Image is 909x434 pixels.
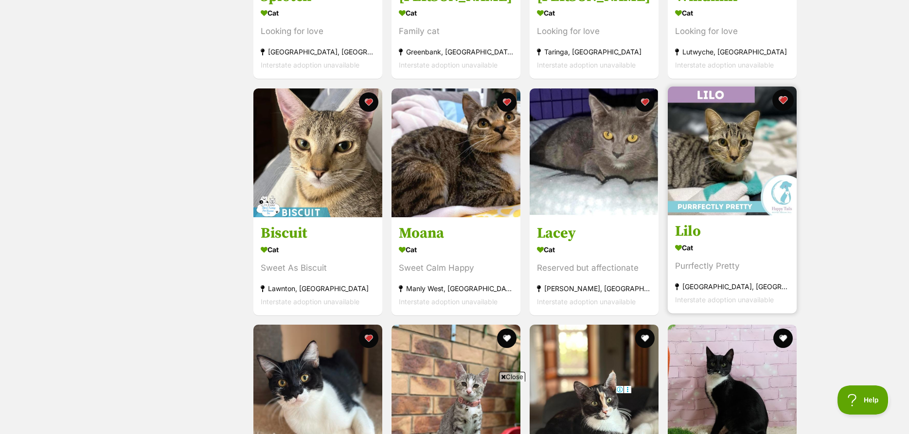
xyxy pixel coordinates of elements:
[675,61,774,69] span: Interstate adoption unavailable
[261,224,375,243] h3: Biscuit
[537,6,651,20] div: Cat
[635,92,655,112] button: favourite
[675,46,789,59] div: Lutwyche, [GEOGRAPHIC_DATA]
[399,224,513,243] h3: Moana
[772,89,794,111] button: favourite
[261,282,375,295] div: Lawnton, [GEOGRAPHIC_DATA]
[261,6,375,20] div: Cat
[668,87,797,215] img: Lilo
[359,92,378,112] button: favourite
[537,224,651,243] h3: Lacey
[399,282,513,295] div: Manly West, [GEOGRAPHIC_DATA]
[261,25,375,38] div: Looking for love
[499,372,525,382] span: Close
[261,243,375,257] div: Cat
[399,61,498,69] span: Interstate adoption unavailable
[537,46,651,59] div: Taringa, [GEOGRAPHIC_DATA]
[392,88,520,217] img: Moana
[392,217,520,315] a: Moana Cat Sweet Calm Happy Manly West, [GEOGRAPHIC_DATA] Interstate adoption unavailable favourite
[497,329,517,348] button: favourite
[530,88,659,217] img: Lacey
[359,329,378,348] button: favourite
[399,243,513,257] div: Cat
[261,297,359,306] span: Interstate adoption unavailable
[399,6,513,20] div: Cat
[399,261,513,275] div: Sweet Calm Happy
[253,88,382,217] img: Biscuit
[278,385,632,429] iframe: Advertisement
[537,297,636,306] span: Interstate adoption unavailable
[399,46,513,59] div: Greenbank, [GEOGRAPHIC_DATA]
[537,25,651,38] div: Looking for love
[537,61,636,69] span: Interstate adoption unavailable
[675,241,789,255] div: Cat
[537,282,651,295] div: [PERSON_NAME], [GEOGRAPHIC_DATA]
[537,243,651,257] div: Cat
[773,329,793,348] button: favourite
[261,261,375,275] div: Sweet As Biscuit
[530,217,659,315] a: Lacey Cat Reserved but affectionate [PERSON_NAME], [GEOGRAPHIC_DATA] Interstate adoption unavaila...
[675,260,789,273] div: Purrfectly Pretty
[635,329,655,348] button: favourite
[675,222,789,241] h3: Lilo
[668,215,797,313] a: Lilo Cat Purrfectly Pretty [GEOGRAPHIC_DATA], [GEOGRAPHIC_DATA] Interstate adoption unavailable f...
[399,297,498,306] span: Interstate adoption unavailable
[261,61,359,69] span: Interstate adoption unavailable
[675,25,789,38] div: Looking for love
[675,280,789,293] div: [GEOGRAPHIC_DATA], [GEOGRAPHIC_DATA]
[497,92,517,112] button: favourite
[675,295,774,304] span: Interstate adoption unavailable
[399,25,513,38] div: Family cat
[253,217,382,315] a: Biscuit Cat Sweet As Biscuit Lawnton, [GEOGRAPHIC_DATA] Interstate adoption unavailable favourite
[838,385,890,415] iframe: Help Scout Beacon - Open
[261,46,375,59] div: [GEOGRAPHIC_DATA], [GEOGRAPHIC_DATA]
[537,261,651,275] div: Reserved but affectionate
[675,6,789,20] div: Cat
